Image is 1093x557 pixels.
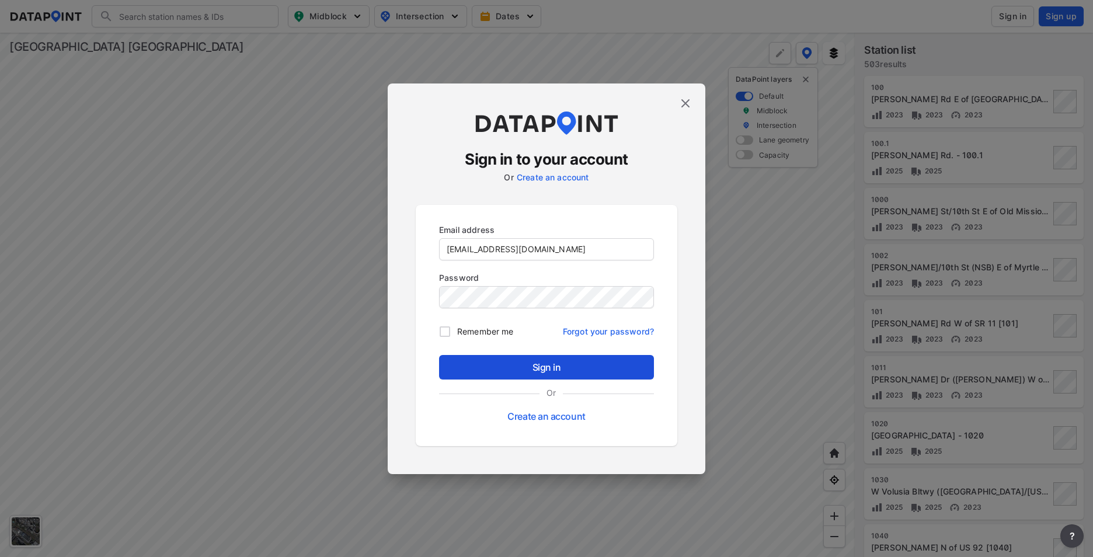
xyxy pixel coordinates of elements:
[507,410,585,422] a: Create an account
[416,149,677,170] h3: Sign in to your account
[563,319,654,337] a: Forgot your password?
[1060,524,1084,548] button: more
[439,355,654,380] button: Sign in
[1067,529,1077,543] span: ?
[439,271,654,284] p: Password
[474,112,619,135] img: dataPointLogo.9353c09d.svg
[448,360,645,374] span: Sign in
[517,172,589,182] a: Create an account
[457,325,513,337] span: Remember me
[539,387,563,399] label: Or
[504,172,513,182] label: Or
[440,239,653,260] input: you@example.com
[678,96,692,110] img: close.efbf2170.svg
[439,224,654,236] p: Email address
